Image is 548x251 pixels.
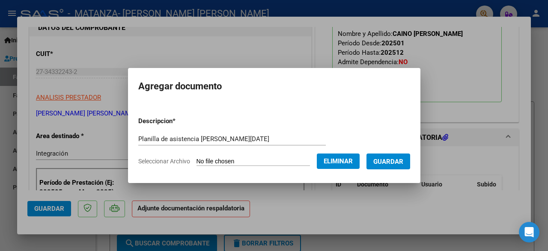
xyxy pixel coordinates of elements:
[373,158,403,165] span: Guardar
[519,222,539,242] div: Open Intercom Messenger
[324,157,353,165] span: Eliminar
[317,154,360,169] button: Eliminar
[138,116,220,126] p: Descripcion
[138,78,410,94] h2: Agregar documento
[138,158,190,165] span: Seleccionar Archivo
[366,154,410,169] button: Guardar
